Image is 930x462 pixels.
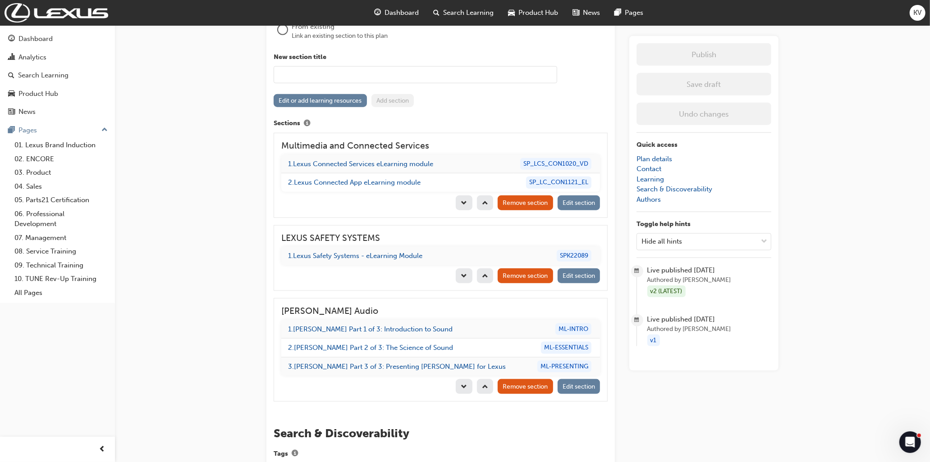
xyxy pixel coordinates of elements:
[482,200,488,208] span: up-icon
[647,285,686,298] div: v2 (LATEST)
[637,175,664,183] a: Learning
[503,199,548,207] span: Remove section
[563,383,595,390] span: Edit section
[647,265,771,276] span: Live published [DATE]
[477,379,494,394] button: up-icon
[11,231,111,245] a: 07. Management
[635,266,640,277] span: calendar-icon
[4,29,111,122] button: DashboardAnalyticsSearch LearningProduct HubNews
[274,426,608,441] h2: Search & Discoverability
[498,195,553,210] button: trash-iconRemove section
[292,32,608,41] div: Link an existing section to this plan
[288,252,422,260] a: 1.Lexus Safety Systems - eLearning Module
[635,315,640,326] span: calendar-icon
[647,275,771,285] span: Authored by [PERSON_NAME]
[541,342,591,354] div: ML-ESSENTIALS
[18,70,69,81] div: Search Learning
[292,450,298,458] span: info-icon
[558,195,600,210] button: pencil-iconEdit section
[563,199,595,207] span: Edit section
[11,138,111,152] a: 01. Lexus Brand Induction
[4,49,111,66] a: Analytics
[563,272,595,280] span: Edit section
[4,122,111,139] button: Pages
[274,448,608,460] label: Tags
[288,160,433,168] a: 1.Lexus Connected Services eLearning module
[501,4,566,22] a: car-iconProduct Hub
[11,272,111,286] a: 10. TUNE Rev-Up Training
[367,4,426,22] a: guage-iconDashboard
[288,344,453,352] a: 2.[PERSON_NAME] Part 2 of 3: The Science of Sound
[503,272,548,280] span: Remove section
[288,325,453,333] a: 1.[PERSON_NAME] Part 1 of 3: Introduction to Sound
[281,306,600,316] h3: [PERSON_NAME] Audio
[385,8,419,18] span: Dashboard
[274,52,608,63] label: New section title
[477,268,494,283] button: up-icon
[615,7,622,18] span: pages-icon
[4,31,111,47] a: Dashboard
[637,103,771,125] button: Undo changes
[503,383,548,390] span: Remove section
[101,124,108,136] span: up-icon
[292,22,608,32] div: From existing
[456,379,472,394] button: down-icon
[482,273,488,281] span: up-icon
[11,152,111,166] a: 02. ENCORE
[18,89,58,99] div: Product Hub
[288,362,506,371] a: 3.[PERSON_NAME] Part 3 of 3: Presenting [PERSON_NAME] for Lexus
[11,180,111,194] a: 04. Sales
[18,107,36,117] div: News
[637,155,672,163] a: Plan details
[637,219,771,230] p: Toggle help hints
[375,7,381,18] span: guage-icon
[5,3,108,23] a: Trak
[8,127,15,135] span: pages-icon
[608,4,651,22] a: pages-iconPages
[281,140,600,151] h3: Multimedia and Connected Services
[444,8,494,18] span: Search Learning
[583,8,600,18] span: News
[8,35,15,43] span: guage-icon
[4,86,111,102] a: Product Hub
[456,195,472,210] button: down-icon
[281,233,600,243] h3: LEXUS SAFETY SYSTEMS
[899,431,921,453] iframe: Intercom live chat
[288,178,421,186] a: 2.Lexus Connected App eLearning module
[498,379,553,394] button: trash-iconRemove section
[914,8,922,18] span: KV
[482,384,488,391] span: up-icon
[4,67,111,84] a: Search Learning
[557,250,591,262] div: SPK22089
[520,158,591,170] div: SP_LCS_CON1020_VD
[637,165,661,173] a: Contact
[274,118,608,130] label: Sections
[11,286,111,300] a: All Pages
[434,7,440,18] span: search-icon
[555,323,591,335] div: ML-INTRO
[11,207,111,231] a: 06. Professional Development
[910,5,925,21] button: KV
[637,73,771,95] button: Save draft
[477,195,494,210] button: up-icon
[456,268,472,283] button: down-icon
[573,7,580,18] span: news-icon
[8,108,15,116] span: news-icon
[647,335,660,347] div: v1
[18,34,53,44] div: Dashboard
[288,448,302,460] button: Tags
[8,90,15,98] span: car-icon
[4,104,111,120] a: News
[8,54,15,62] span: chart-icon
[519,8,559,18] span: Product Hub
[526,177,591,189] div: SP_LC_CON1121_EL
[304,120,310,128] span: info-icon
[11,166,111,180] a: 03. Product
[637,43,771,66] button: Publish
[558,268,600,283] button: pencil-iconEdit section
[637,140,771,150] p: Quick access
[11,258,111,272] a: 09. Technical Training
[426,4,501,22] a: search-iconSearch Learning
[761,236,767,248] span: down-icon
